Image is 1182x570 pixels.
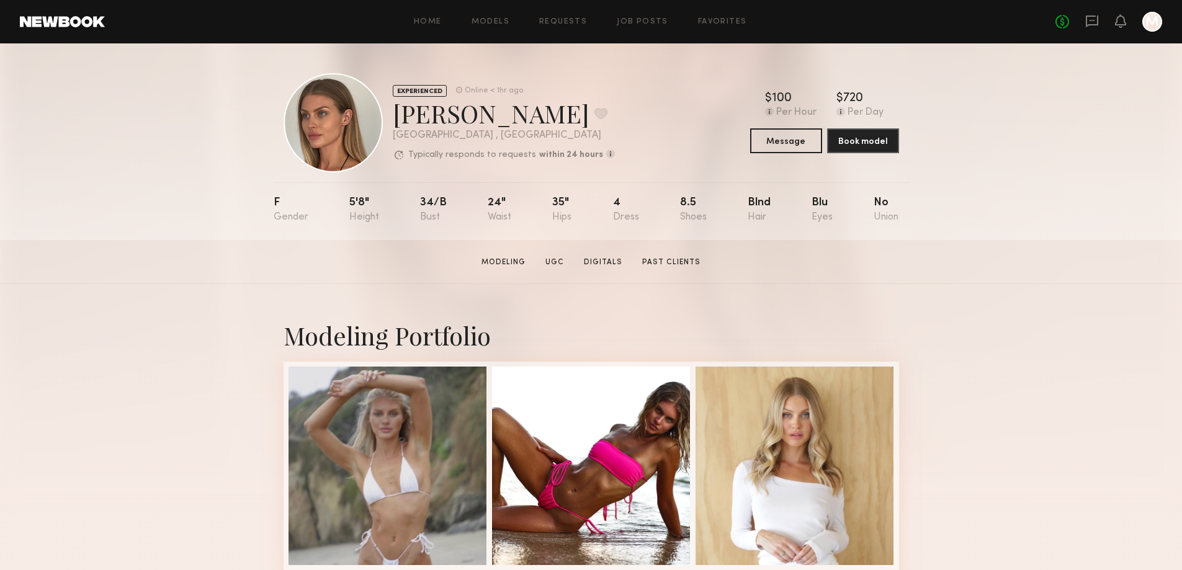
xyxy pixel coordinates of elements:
[698,18,747,26] a: Favorites
[284,319,899,352] div: Modeling Portfolio
[848,107,884,118] div: Per Day
[349,197,379,223] div: 5'8"
[1142,12,1162,32] a: M
[776,107,817,118] div: Per Hour
[420,197,447,223] div: 34/b
[393,97,615,130] div: [PERSON_NAME]
[748,197,771,223] div: Blnd
[765,92,772,105] div: $
[772,92,792,105] div: 100
[465,87,523,95] div: Online < 1hr ago
[393,130,615,141] div: [GEOGRAPHIC_DATA] , [GEOGRAPHIC_DATA]
[750,128,822,153] button: Message
[539,151,603,159] b: within 24 hours
[843,92,863,105] div: 720
[617,18,668,26] a: Job Posts
[472,18,509,26] a: Models
[540,257,569,268] a: UGC
[488,197,511,223] div: 24"
[393,85,447,97] div: EXPERIENCED
[539,18,587,26] a: Requests
[637,257,705,268] a: Past Clients
[680,197,707,223] div: 8.5
[274,197,308,223] div: F
[827,128,899,153] button: Book model
[552,197,571,223] div: 35"
[836,92,843,105] div: $
[408,151,536,159] p: Typically responds to requests
[812,197,833,223] div: Blu
[579,257,627,268] a: Digitals
[477,257,531,268] a: Modeling
[613,197,639,223] div: 4
[874,197,898,223] div: No
[414,18,442,26] a: Home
